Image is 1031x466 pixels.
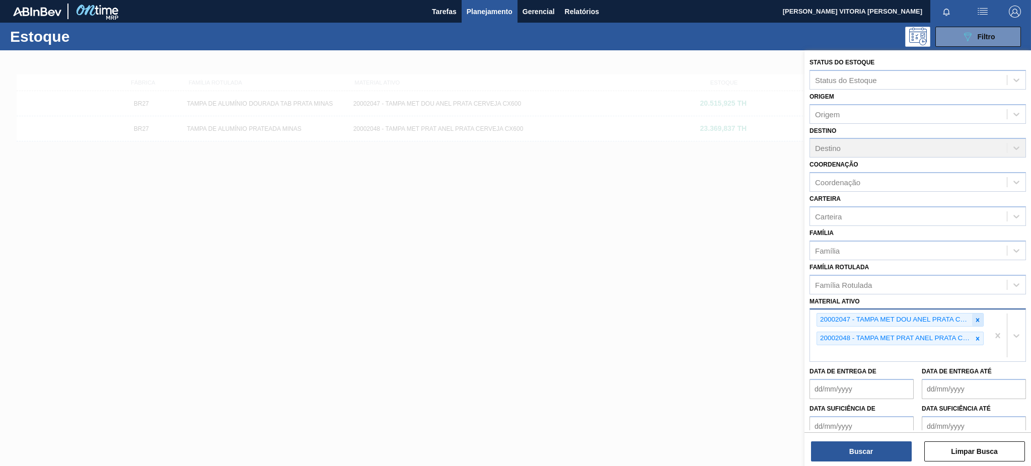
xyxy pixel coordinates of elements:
label: Data de Entrega de [809,368,876,375]
label: Carteira [809,195,841,202]
div: Carteira [815,212,842,220]
img: Logout [1009,6,1021,18]
input: dd/mm/yyyy [809,379,914,399]
label: Família Rotulada [809,264,869,271]
div: 20002048 - TAMPA MET PRAT ANEL PRATA CERVEJA CX600 [817,332,972,345]
span: Tarefas [432,6,457,18]
input: dd/mm/yyyy [922,416,1026,436]
label: Família [809,229,834,237]
input: dd/mm/yyyy [922,379,1026,399]
label: Destino [809,127,836,134]
div: Coordenação [815,178,860,187]
label: Data de Entrega até [922,368,992,375]
label: Data suficiência até [922,405,991,412]
label: Material ativo [809,298,860,305]
span: Filtro [978,33,995,41]
div: Família [815,246,840,255]
label: Origem [809,93,834,100]
label: Status do Estoque [809,59,874,66]
span: Relatórios [565,6,599,18]
div: 20002047 - TAMPA MET DOU ANEL PRATA CERVEJA CX600 [817,314,972,326]
div: Status do Estoque [815,75,877,84]
img: TNhmsLtSVTkK8tSr43FrP2fwEKptu5GPRR3wAAAABJRU5ErkJggg== [13,7,61,16]
button: Notificações [930,5,963,19]
img: userActions [977,6,989,18]
div: Pogramando: nenhum usuário selecionado [905,27,930,47]
button: Filtro [935,27,1021,47]
div: Origem [815,110,840,118]
label: Coordenação [809,161,858,168]
input: dd/mm/yyyy [809,416,914,436]
span: Planejamento [467,6,512,18]
label: Data suficiência de [809,405,875,412]
div: Família Rotulada [815,280,872,289]
span: Gerencial [523,6,555,18]
h1: Estoque [10,31,162,42]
